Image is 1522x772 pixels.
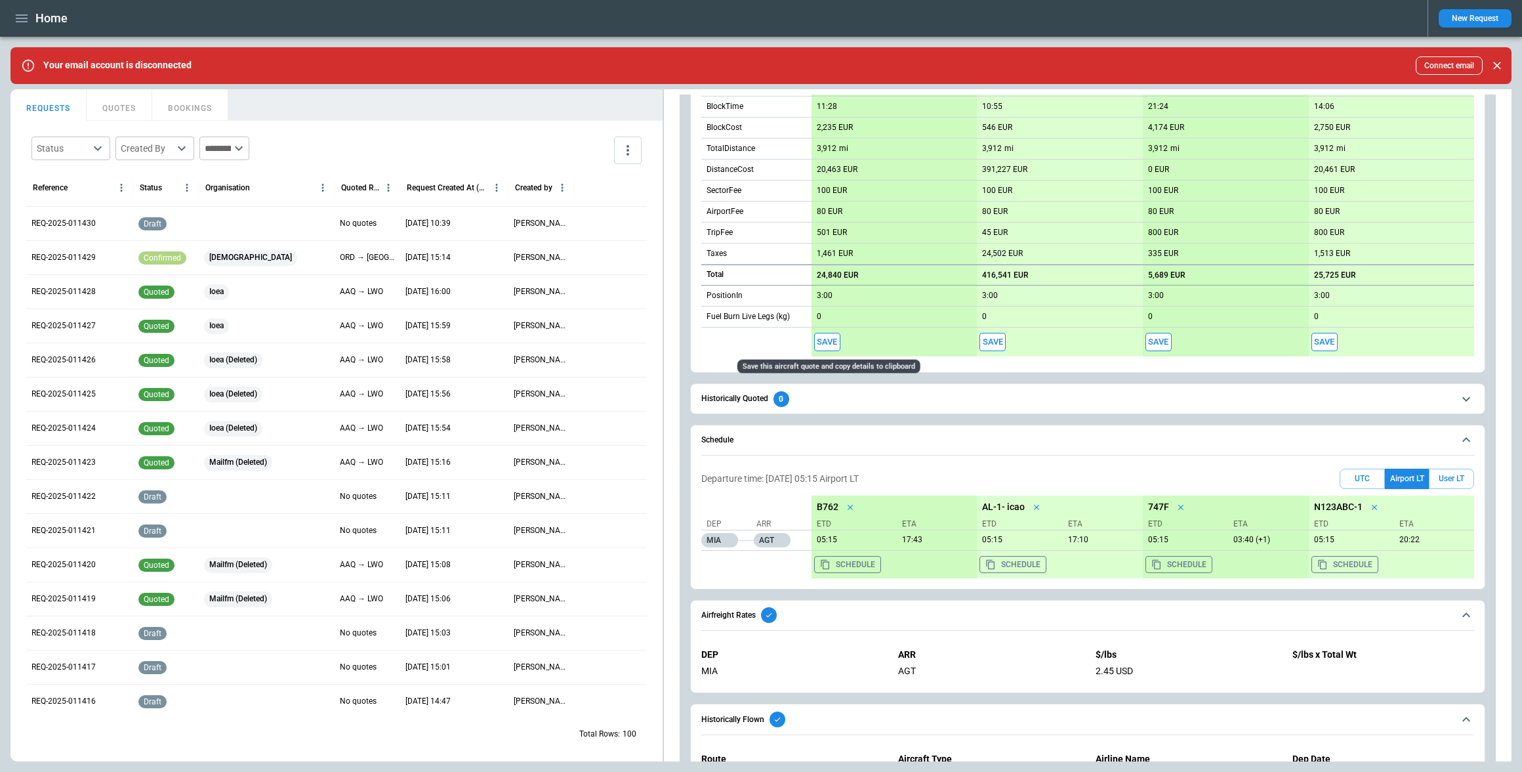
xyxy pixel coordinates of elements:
[31,389,96,400] p: REQ-2025-011425
[817,312,821,322] p: 0
[773,391,789,407] div: 0
[982,249,1023,259] p: 24,502 EUR
[1314,144,1334,154] p: 3,912
[141,595,172,604] span: quoted
[1148,519,1223,530] p: ETD
[982,207,1008,217] p: 80 EUR
[1170,143,1180,154] p: mi
[707,185,741,196] p: SectorFee
[579,729,620,740] p: Total Rows:
[1148,270,1185,280] p: 5,689 EUR
[982,270,1029,280] p: 416,541 EUR
[141,458,172,467] span: quoted
[1148,291,1164,301] p: 3:00
[405,662,451,673] p: 19 Sep 2025 15:01
[1314,186,1344,196] p: 100 EUR
[31,491,96,502] p: REQ-2025-011422
[701,611,756,620] h6: Airfreight Rates
[982,228,1008,238] p: 45 EUR
[31,457,96,468] p: REQ-2025-011423
[141,663,164,672] span: draft
[514,491,569,502] p: Aliona Newkkk Luti
[340,593,383,605] p: AAQ → LWO
[204,446,272,479] span: Mailfm (Deleted)
[701,601,1474,631] button: Airfreight Rates
[898,666,1080,677] div: AGT
[707,290,743,301] p: PositionIn
[514,559,569,570] p: Aliona Newkkk Luti
[979,556,1046,573] button: Copy the aircraft schedule to your clipboard
[1148,207,1174,217] p: 80 EUR
[839,143,848,154] p: mi
[701,754,883,765] p: Route
[982,519,1057,530] p: ETD
[514,457,569,468] p: Aliona Newkkk Luti
[707,143,755,154] p: TotalDistance
[982,312,987,322] p: 0
[707,519,752,530] p: Dep
[1063,535,1143,545] p: 22 Aug 2025
[701,639,1474,687] div: Airfreight Rates
[152,89,228,121] button: BOOKINGS
[817,502,838,513] p: B762
[340,559,383,570] p: AAQ → LWO
[43,60,192,71] p: Your email account is disconnected
[204,343,262,377] span: Ioea (Deleted)
[701,395,768,403] h6: Historically Quoted
[897,519,972,530] p: ETA
[514,389,569,400] p: Aliona Newkkk Luti
[707,227,733,238] p: TripFee
[898,754,1080,765] p: Aircraft Type
[701,649,883,660] p: DEP
[37,142,89,155] div: Status
[341,183,380,192] div: Quoted Route
[701,473,859,484] p: Departure time: [DATE] 05:15 Airport LT
[1148,123,1184,133] p: 4,174 EUR
[817,102,837,112] p: 11:28
[1292,649,1474,660] p: $/lbs x Total Wt
[817,291,833,301] p: 3:00
[817,186,847,196] p: 100 EUR
[1314,519,1389,530] p: ETD
[340,662,377,673] p: No quotes
[1228,519,1303,530] p: ETA
[31,559,96,570] p: REQ-2025-011420
[514,286,569,297] p: Aliona Newkkk Luti
[405,628,451,639] p: 19 Sep 2025 15:03
[979,333,1006,352] span: Save this aircraft quote and copy details to clipboard
[204,241,297,274] span: [DEMOGRAPHIC_DATA]
[141,629,164,638] span: draft
[1063,519,1138,530] p: ETA
[340,491,377,502] p: No quotes
[31,252,96,263] p: REQ-2025-011429
[141,322,172,331] span: quoted
[1314,228,1344,238] p: 800 EUR
[141,492,164,502] span: draft
[141,526,164,536] span: draft
[31,696,96,707] p: REQ-2025-011416
[141,390,172,399] span: quoted
[979,333,1006,352] button: Save
[1439,9,1512,28] button: New Request
[701,436,733,444] h6: Schedule
[701,425,1474,456] button: Schedule
[1143,535,1223,545] p: 22 Aug 2025
[405,286,451,297] p: 19 Sep 2025 16:00
[1145,556,1212,573] button: Copy the aircraft schedule to your clipboard
[812,535,892,545] p: 22 Aug 2025
[707,206,743,217] p: AirportFee
[1096,754,1277,765] p: Airline Name
[380,179,397,196] button: Quoted Route column menu
[340,628,377,639] p: No quotes
[121,142,173,155] div: Created By
[814,333,840,352] span: Save this aircraft quote and copy details to clipboard
[1314,249,1350,259] p: 1,513 EUR
[1488,56,1506,75] button: Close
[141,219,164,228] span: draft
[204,275,229,309] span: Ioea
[1148,249,1178,259] p: 335 EUR
[405,252,451,263] p: 22 Sep 2025 15:14
[707,122,742,133] p: BlockCost
[897,535,977,545] p: 22 Aug 2025
[405,218,451,229] p: 23 Sep 2025 10:39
